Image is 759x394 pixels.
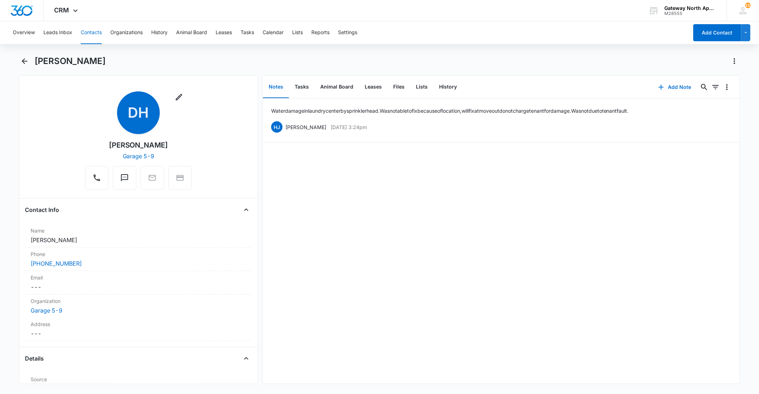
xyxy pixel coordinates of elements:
[388,76,410,98] button: Files
[113,166,136,190] button: Text
[25,271,252,294] div: Email---
[31,307,62,314] a: Garage 5-9
[651,79,699,96] button: Add Note
[664,5,716,11] div: account name
[745,2,751,8] div: notifications count
[433,76,463,98] button: History
[25,206,59,214] h4: Contact Info
[721,81,733,93] button: Overflow Menu
[338,21,357,44] button: Settings
[110,21,143,44] button: Organizations
[216,21,232,44] button: Leases
[315,76,359,98] button: Animal Board
[25,294,252,318] div: OrganizationGarage 5-9
[241,21,254,44] button: Tasks
[31,250,246,258] label: Phone
[13,21,35,44] button: Overview
[710,81,721,93] button: Filters
[241,353,252,364] button: Close
[271,107,629,115] p: Water damage in laundry center by sprinkler head. Was not able to fix because of location, will f...
[85,177,109,183] a: Call
[31,320,246,328] label: Address
[263,76,289,98] button: Notes
[31,283,246,291] dd: ---
[31,227,246,234] label: Name
[35,56,106,66] h1: [PERSON_NAME]
[109,140,168,150] div: [PERSON_NAME]
[25,247,252,271] div: Phone[PHONE_NUMBER]
[31,297,246,305] label: Organization
[241,204,252,215] button: Close
[25,224,252,247] div: Name[PERSON_NAME]
[31,329,246,338] dd: ---
[176,21,207,44] button: Animal Board
[151,21,168,44] button: History
[31,259,82,268] a: [PHONE_NUMBER]
[745,2,751,8] span: 155
[31,376,246,383] label: Source
[25,318,252,341] div: Address---
[31,274,246,281] label: Email
[289,76,315,98] button: Tasks
[699,81,710,93] button: Search...
[25,354,44,363] h4: Details
[271,121,283,133] span: HJ
[693,24,741,41] button: Add Contact
[19,55,30,67] button: Back
[113,177,136,183] a: Text
[117,91,160,134] span: DH
[664,11,716,16] div: account id
[410,76,433,98] button: Lists
[43,21,72,44] button: Leads Inbox
[292,21,303,44] button: Lists
[31,236,246,244] dd: [PERSON_NAME]
[263,21,284,44] button: Calendar
[81,21,102,44] button: Contacts
[359,76,388,98] button: Leases
[123,153,154,160] a: Garage 5-9
[331,123,367,131] p: [DATE] 3:24pm
[311,21,330,44] button: Reports
[285,123,326,131] p: [PERSON_NAME]
[54,6,69,14] span: CRM
[85,166,109,190] button: Call
[729,55,740,67] button: Actions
